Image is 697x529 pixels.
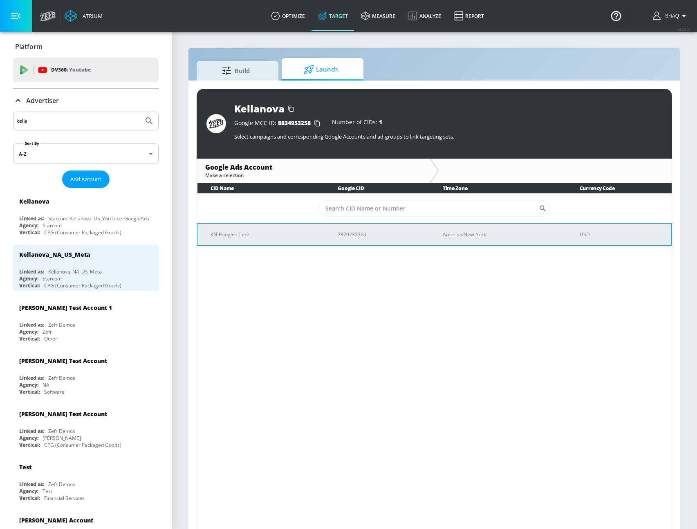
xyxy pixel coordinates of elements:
[19,222,38,229] div: Agency:
[19,495,40,502] div: Vertical:
[13,244,159,291] div: Kellanova_NA_US_MetaLinked as:Kellanova_NA_US_MetaAgency:StarcomVertical:CPG (Consumer Packaged G...
[312,1,354,31] a: Target
[205,163,422,172] div: Google Ads Account
[44,282,121,289] div: CPG (Consumer Packaged Goods)
[13,457,159,504] div: TestLinked as:Zefr DemosAgency:TestVertical:Financial Services
[13,298,159,344] div: [PERSON_NAME] Test Account 1Linked as:Zefr DemosAgency:ZefrVertical:Other
[15,42,43,51] p: Platform
[62,170,110,188] button: Add Account
[16,116,140,126] input: Search by name
[319,200,550,217] div: Search CID Name or Number
[13,89,159,112] div: Advertiser
[354,1,402,31] a: measure
[19,442,40,448] div: Vertical:
[19,215,44,222] div: Linked as:
[13,143,159,164] div: A-Z
[338,230,423,239] p: 7320233760
[43,275,62,282] div: Starcom
[65,10,103,22] a: Atrium
[443,230,560,239] p: America/New_York
[140,112,158,130] button: Submit Search
[19,268,44,275] div: Linked as:
[26,96,59,105] p: Advertiser
[19,229,40,236] div: Vertical:
[48,215,149,222] div: Starcom_Kellanova_US_YouTube_GoogleAds
[19,428,44,435] div: Linked as:
[70,175,101,184] span: Add Account
[448,1,491,31] a: Report
[264,1,312,31] a: optimize
[430,183,567,193] th: Time Zone
[44,495,85,502] div: Financial Services
[43,328,52,335] div: Zefr
[605,4,628,27] button: Open Resource Center
[13,191,159,238] div: KellanovaLinked as:Starcom_Kellanova_US_YouTube_GoogleAdsAgency:StarcomVertical:CPG (Consumer Pac...
[69,65,91,74] p: Youtube
[402,1,448,31] a: Analyze
[19,388,40,395] div: Vertical:
[44,442,121,448] div: CPG (Consumer Packaged Goods)
[332,119,382,128] div: Number of CIDs:
[79,12,103,20] div: Atrium
[19,516,93,524] div: [PERSON_NAME] Account
[48,428,75,435] div: Zefr Demos
[44,335,57,342] div: Other
[677,27,689,31] span: v 4.24.0
[580,230,665,239] p: USD
[19,328,38,335] div: Agency:
[13,404,159,451] div: [PERSON_NAME] Test AccountLinked as:Zefr DemosAgency:[PERSON_NAME]Vertical:CPG (Consumer Packaged...
[43,222,62,229] div: Starcom
[43,435,81,442] div: [PERSON_NAME]
[319,200,539,217] input: Search CID Name or Number
[234,102,285,115] div: Kellanova
[19,304,112,312] div: [PERSON_NAME] Test Account 1
[662,13,679,19] span: login as: shaquille.huang@zefr.com
[278,119,311,127] span: 8834953258
[48,321,75,328] div: Zefr Demos
[48,481,75,488] div: Zefr Demos
[19,282,40,289] div: Vertical:
[48,268,102,275] div: Kellanova_NA_US_Meta
[44,388,65,395] div: Software
[197,159,430,183] div: Google Ads AccountMake a selection
[205,61,267,81] span: Build
[205,172,422,179] div: Make a selection
[290,60,352,79] span: Launch
[19,488,38,495] div: Agency:
[13,58,159,82] div: DV360: Youtube
[19,410,107,418] div: [PERSON_NAME] Test Account
[44,229,121,236] div: CPG (Consumer Packaged Goods)
[567,183,672,193] th: Currency Code
[234,119,324,128] div: Google MCC ID:
[325,183,430,193] th: Google CID
[48,374,75,381] div: Zefr Demos
[19,481,44,488] div: Linked as:
[23,141,41,146] label: Sort By
[13,35,159,58] div: Platform
[43,381,49,388] div: NA
[19,275,38,282] div: Agency:
[19,435,38,442] div: Agency:
[13,351,159,397] div: [PERSON_NAME] Test AccountLinked as:Zefr DemosAgency:NAVertical:Software
[19,197,49,205] div: Kellanova
[51,65,91,74] p: DV360:
[19,374,44,381] div: Linked as:
[197,183,325,193] th: CID Name
[19,321,44,328] div: Linked as:
[379,118,382,126] span: 1
[653,11,689,21] button: Shaq
[211,230,318,239] p: KN-Pringles Core
[19,357,107,365] div: [PERSON_NAME] Test Account
[234,133,662,140] p: Select campaigns and corresponding Google Accounts and ad-groups to link targeting sets.
[19,463,31,471] div: Test
[19,335,40,342] div: Vertical:
[19,251,90,258] div: Kellanova_NA_US_Meta
[19,381,38,388] div: Agency:
[43,488,52,495] div: Test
